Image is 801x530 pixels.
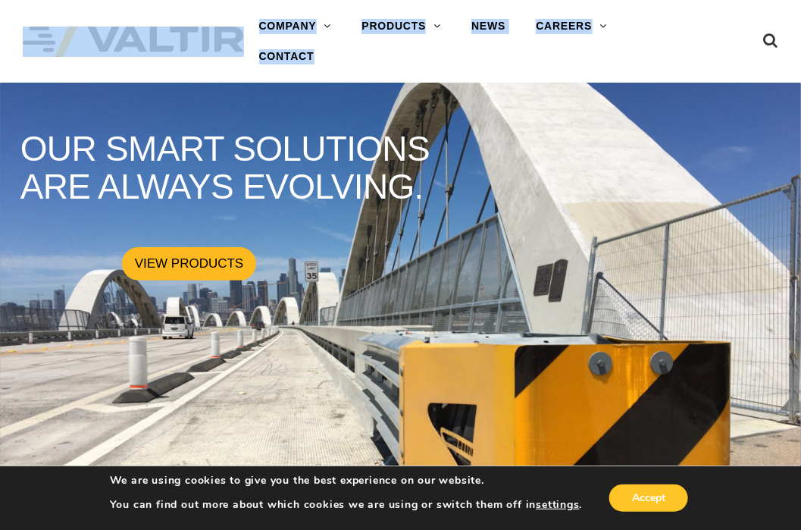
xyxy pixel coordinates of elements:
a: PRODUCTS [346,11,456,42]
button: Accept [609,485,688,512]
rs-layer: OUR SMART SOLUTIONS ARE ALWAYS EVOLVING. [20,130,473,205]
a: NEWS [456,11,521,42]
p: We are using cookies to give you the best experience on our website. [110,474,583,488]
a: VIEW PRODUCTS [122,247,256,281]
a: CONTACT [244,42,330,72]
a: COMPANY [244,11,347,42]
a: CAREERS [521,11,622,42]
button: settings [536,498,579,512]
img: Valtir [23,27,244,56]
p: You can find out more about which cookies we are using or switch them off in . [110,498,583,512]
